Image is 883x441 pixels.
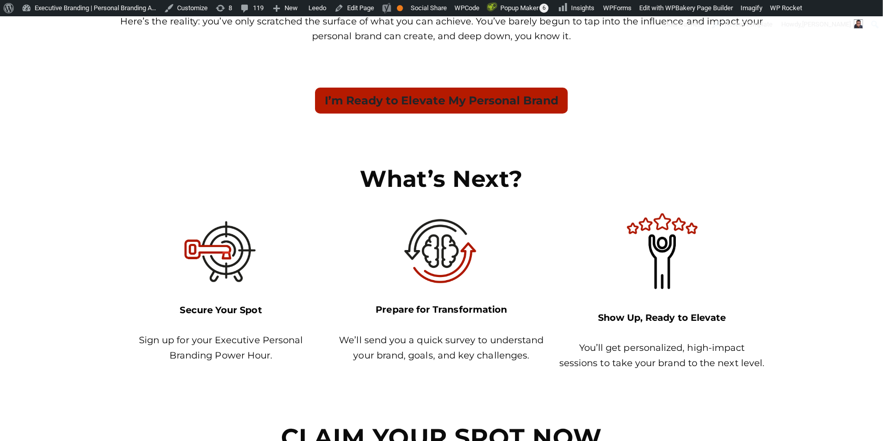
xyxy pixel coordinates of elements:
[725,16,773,33] span: Reveal Template
[598,312,726,323] b: Show Up, Ready to Elevate
[778,16,867,33] a: Howdy,
[339,333,544,363] p: We’ll send you a quick survey to understand your brand, goals, and key challenges.
[119,333,324,363] p: Sign up for your Executive Personal Branding Power Hour.
[403,218,479,285] img: personal branding power hour brain icon
[571,4,594,12] span: Insights
[559,341,764,371] p: You’ll get personalized, high-impact sessions to take your brand to the next level.
[180,305,262,316] b: Secure Your Spot
[183,218,259,285] img: personal branding power hour key icon
[119,14,765,44] p: Here’s the reality: you’ve only scratched the surface of what you can achieve. You’ve barely begu...
[397,5,403,11] div: OK
[119,164,765,193] h2: What’s Next?
[658,16,706,33] div: Clear Caches
[376,304,507,315] b: Prepare for Transformation
[315,88,568,114] button: I’m Ready to Elevate My Personal Brand
[539,4,549,13] span: 6
[624,211,700,292] img: personal branding power hour reviews icon
[802,20,851,28] span: [PERSON_NAME]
